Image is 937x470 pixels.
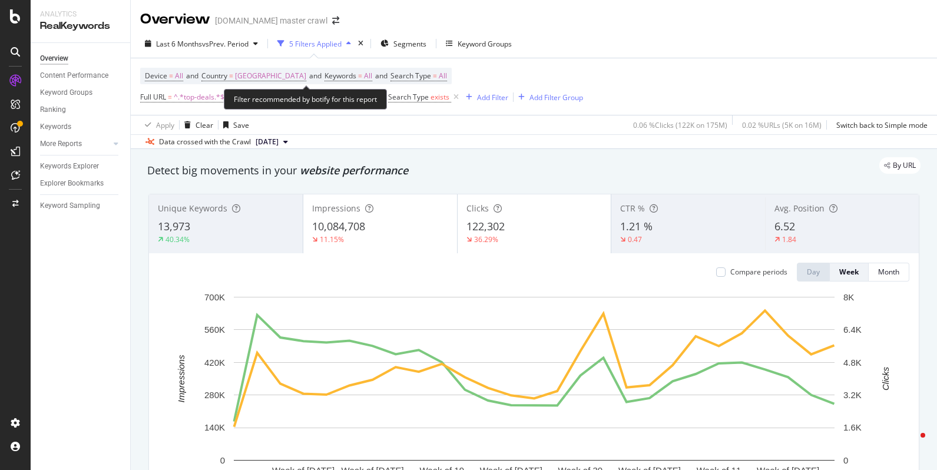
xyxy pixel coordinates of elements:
[628,234,642,244] div: 0.47
[782,234,796,244] div: 1.84
[40,160,122,173] a: Keywords Explorer
[843,422,862,432] text: 1.6K
[158,219,190,233] span: 13,973
[145,71,167,81] span: Device
[388,92,429,102] span: Search Type
[843,292,854,302] text: 8K
[215,15,327,27] div: [DOMAIN_NAME] master crawl
[40,200,122,212] a: Keyword Sampling
[40,9,121,19] div: Analytics
[204,325,225,335] text: 560K
[807,267,820,277] div: Day
[40,160,99,173] div: Keywords Explorer
[140,9,210,29] div: Overview
[40,52,122,65] a: Overview
[393,39,426,49] span: Segments
[140,92,166,102] span: Full URL
[893,162,916,169] span: By URL
[839,267,859,277] div: Week
[175,68,183,84] span: All
[40,69,122,82] a: Content Performance
[879,157,921,174] div: legacy label
[180,115,213,134] button: Clear
[204,292,225,302] text: 700K
[224,89,387,110] div: Filter recommended by botify for this report
[158,203,227,214] span: Unique Keywords
[40,121,122,133] a: Keywords
[140,115,174,134] button: Apply
[869,263,909,282] button: Month
[832,115,928,134] button: Switch back to Simple mode
[176,355,186,402] text: Impressions
[273,34,356,53] button: 5 Filters Applied
[529,92,583,102] div: Add Filter Group
[730,267,787,277] div: Compare periods
[458,39,512,49] div: Keyword Groups
[40,177,104,190] div: Explorer Bookmarks
[774,219,795,233] span: 6.52
[202,39,249,49] span: vs Prev. Period
[466,219,505,233] span: 122,302
[439,68,447,84] span: All
[375,71,388,81] span: and
[174,89,224,105] span: ^.*top-deals.*$
[140,34,263,53] button: Last 6 MonthsvsPrev. Period
[40,69,108,82] div: Content Performance
[220,455,225,465] text: 0
[312,203,360,214] span: Impressions
[235,68,306,84] span: [GEOGRAPHIC_DATA]
[196,120,213,130] div: Clear
[40,121,71,133] div: Keywords
[843,358,862,368] text: 4.8K
[620,203,645,214] span: CTR %
[204,422,225,432] text: 140K
[433,71,437,81] span: =
[843,325,862,335] text: 6.4K
[466,203,489,214] span: Clicks
[390,71,431,81] span: Search Type
[830,263,869,282] button: Week
[843,390,862,400] text: 3.2K
[620,219,653,233] span: 1.21 %
[40,87,92,99] div: Keyword Groups
[742,120,822,130] div: 0.02 % URLs ( 5K on 16M )
[312,219,365,233] span: 10,084,708
[40,104,66,116] div: Ranking
[40,19,121,33] div: RealKeywords
[218,115,249,134] button: Save
[156,120,174,130] div: Apply
[233,120,249,130] div: Save
[40,52,68,65] div: Overview
[159,137,251,147] div: Data crossed with the Crawl
[204,358,225,368] text: 420K
[40,87,122,99] a: Keyword Groups
[165,234,190,244] div: 40.34%
[880,366,890,390] text: Clicks
[477,92,508,102] div: Add Filter
[204,390,225,400] text: 280K
[169,71,173,81] span: =
[878,267,899,277] div: Month
[897,430,925,458] iframe: Intercom live chat
[461,90,508,104] button: Add Filter
[156,39,202,49] span: Last 6 Months
[843,455,848,465] text: 0
[309,71,322,81] span: and
[441,34,516,53] button: Keyword Groups
[40,104,122,116] a: Ranking
[201,71,227,81] span: Country
[358,71,362,81] span: =
[332,16,339,25] div: arrow-right-arrow-left
[251,135,293,149] button: [DATE]
[168,92,172,102] span: =
[325,71,356,81] span: Keywords
[40,200,100,212] div: Keyword Sampling
[836,120,928,130] div: Switch back to Simple mode
[186,71,198,81] span: and
[514,90,583,104] button: Add Filter Group
[40,177,122,190] a: Explorer Bookmarks
[40,138,110,150] a: More Reports
[431,92,449,102] span: exists
[289,39,342,49] div: 5 Filters Applied
[797,263,830,282] button: Day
